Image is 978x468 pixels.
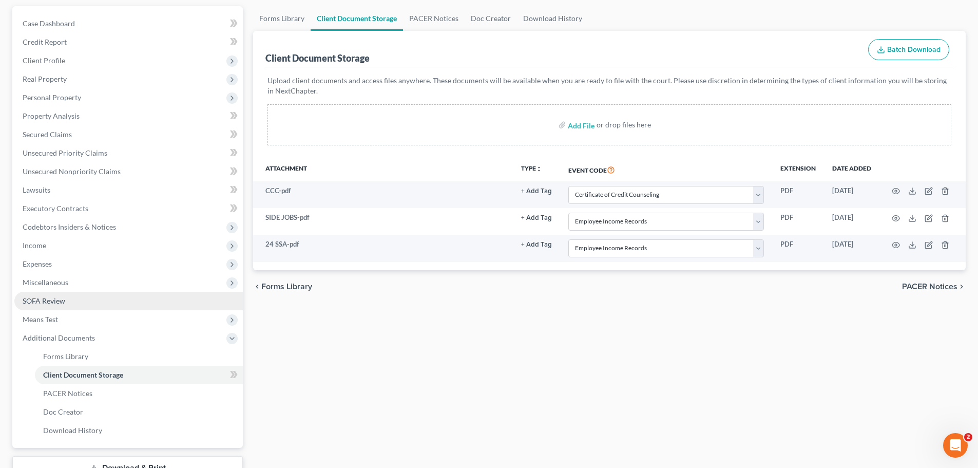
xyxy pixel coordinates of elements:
[253,208,513,235] td: SIDE JOBS-pdf
[35,421,243,440] a: Download History
[253,283,312,291] button: chevron_left Forms Library
[253,181,513,208] td: CCC-pdf
[23,259,52,268] span: Expenses
[521,215,552,221] button: + Add Tag
[23,296,65,305] span: SOFA Review
[23,167,121,176] span: Unsecured Nonpriority Claims
[311,6,403,31] a: Client Document Storage
[957,283,966,291] i: chevron_right
[23,333,95,342] span: Additional Documents
[43,370,123,379] span: Client Document Storage
[23,315,58,324] span: Means Test
[23,148,107,157] span: Unsecured Priority Claims
[521,241,552,248] button: + Add Tag
[887,45,941,54] span: Batch Download
[14,292,243,310] a: SOFA Review
[23,74,67,83] span: Real Property
[902,283,966,291] button: PACER Notices chevron_right
[253,283,261,291] i: chevron_left
[772,158,824,181] th: Extension
[14,125,243,144] a: Secured Claims
[560,158,772,181] th: Event Code
[824,158,879,181] th: Date added
[35,384,243,403] a: PACER Notices
[14,14,243,33] a: Case Dashboard
[267,76,951,96] p: Upload client documents and access files anywhere. These documents will be available when you are...
[597,120,651,130] div: or drop files here
[824,181,879,208] td: [DATE]
[943,433,968,458] iframe: Intercom live chat
[23,38,67,46] span: Credit Report
[35,403,243,421] a: Doc Creator
[517,6,588,31] a: Download History
[23,241,46,250] span: Income
[465,6,517,31] a: Doc Creator
[868,39,949,61] button: Batch Download
[23,278,68,287] span: Miscellaneous
[772,235,824,262] td: PDF
[23,56,65,65] span: Client Profile
[23,19,75,28] span: Case Dashboard
[14,144,243,162] a: Unsecured Priority Claims
[23,93,81,102] span: Personal Property
[521,186,552,196] a: + Add Tag
[35,366,243,384] a: Client Document Storage
[521,239,552,249] a: + Add Tag
[824,235,879,262] td: [DATE]
[253,6,311,31] a: Forms Library
[43,352,88,361] span: Forms Library
[902,283,957,291] span: PACER Notices
[43,407,83,416] span: Doc Creator
[253,235,513,262] td: 24 SSA-pdf
[772,181,824,208] td: PDF
[521,165,542,172] button: TYPEunfold_more
[23,204,88,213] span: Executory Contracts
[23,222,116,231] span: Codebtors Insiders & Notices
[261,283,312,291] span: Forms Library
[14,181,243,199] a: Lawsuits
[23,130,72,139] span: Secured Claims
[521,188,552,195] button: + Add Tag
[14,33,243,51] a: Credit Report
[964,433,972,441] span: 2
[253,158,513,181] th: Attachment
[43,389,92,398] span: PACER Notices
[14,162,243,181] a: Unsecured Nonpriority Claims
[772,208,824,235] td: PDF
[23,185,50,194] span: Lawsuits
[14,107,243,125] a: Property Analysis
[521,213,552,222] a: + Add Tag
[403,6,465,31] a: PACER Notices
[23,111,80,120] span: Property Analysis
[35,347,243,366] a: Forms Library
[265,52,370,64] div: Client Document Storage
[824,208,879,235] td: [DATE]
[14,199,243,218] a: Executory Contracts
[536,166,542,172] i: unfold_more
[43,426,102,435] span: Download History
